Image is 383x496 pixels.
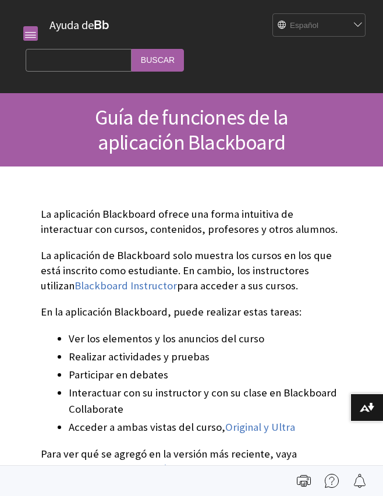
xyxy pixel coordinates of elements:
li: Participar en debates [69,367,342,383]
a: Blackboard Instructor [75,279,177,293]
li: Interactuar con su instructor y con su clase en Blackboard Collaborate [69,385,342,417]
a: Ayuda deBb [49,17,109,32]
img: Follow this page [353,474,367,488]
p: En la aplicación Blackboard, puede realizar estas tareas: [41,304,342,320]
span: Guía de funciones de la aplicación Blackboard [95,104,289,155]
li: Ver los elementos y los anuncios del curso [69,331,342,347]
img: Print [297,474,311,488]
select: Site Language Selector [273,14,354,37]
input: Buscar [132,49,184,72]
p: Para ver qué se agregó en la versión más reciente, vaya a . [41,447,342,477]
a: Original y Ultra [225,420,295,434]
a: Novedades de la aplicación Blackboard [46,462,229,476]
p: La aplicación de Blackboard solo muestra los cursos en los que está inscrito como estudiante. En ... [41,248,342,294]
strong: Bb [94,17,109,33]
img: More help [325,474,339,488]
p: La aplicación Blackboard ofrece una forma intuitiva de interactuar con cursos, contenidos, profes... [41,207,342,237]
li: Realizar actividades y pruebas [69,349,342,365]
li: Acceder a ambas vistas del curso, [69,419,342,435]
